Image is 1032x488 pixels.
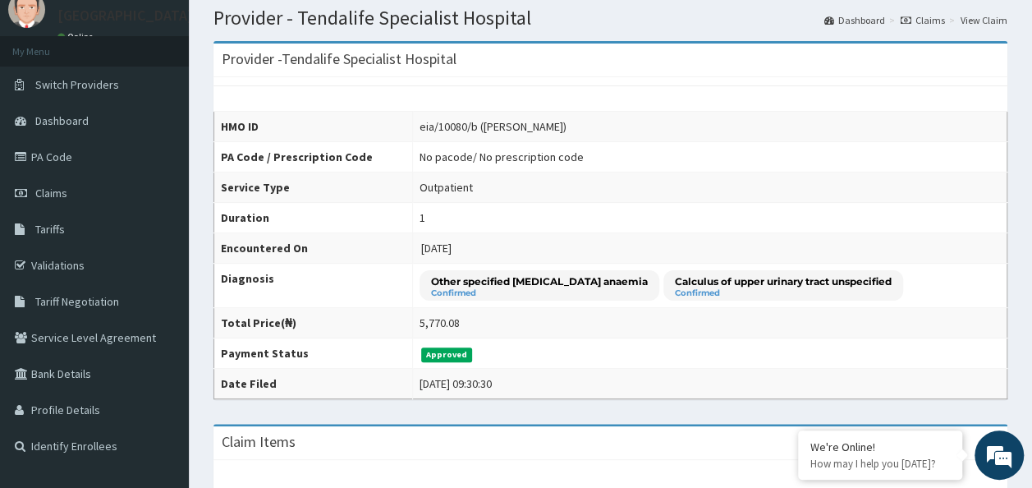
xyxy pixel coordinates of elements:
[420,149,584,165] div: No pacode / No prescription code
[420,179,473,196] div: Outpatient
[214,369,413,399] th: Date Filed
[214,173,413,203] th: Service Type
[961,13,1007,27] a: View Claim
[421,348,473,362] span: Approved
[431,289,648,297] small: Confirmed
[35,77,119,92] span: Switch Providers
[421,241,452,256] span: [DATE]
[57,31,97,43] a: Online
[214,308,413,338] th: Total Price(₦)
[35,113,89,128] span: Dashboard
[901,13,945,27] a: Claims
[420,375,492,392] div: [DATE] 09:30:30
[222,435,296,449] h3: Claim Items
[431,274,648,288] p: Other specified [MEDICAL_DATA] anaemia
[95,142,227,308] span: We're online!
[214,142,413,173] th: PA Code / Prescription Code
[214,338,413,369] th: Payment Status
[420,315,460,331] div: 5,770.08
[57,8,193,23] p: [GEOGRAPHIC_DATA]
[214,233,413,264] th: Encountered On
[420,118,566,135] div: eia/10080/b ([PERSON_NAME])
[35,222,65,237] span: Tariffs
[269,8,309,48] div: Minimize live chat window
[8,319,313,376] textarea: Type your message and hit 'Enter'
[824,13,885,27] a: Dashboard
[222,52,456,67] h3: Provider - Tendalife Specialist Hospital
[213,7,1007,29] h1: Provider - Tendalife Specialist Hospital
[214,203,413,233] th: Duration
[420,209,425,226] div: 1
[675,289,892,297] small: Confirmed
[35,186,67,200] span: Claims
[30,82,67,123] img: d_794563401_company_1708531726252_794563401
[810,440,950,454] div: We're Online!
[214,264,413,308] th: Diagnosis
[214,112,413,142] th: HMO ID
[35,294,119,309] span: Tariff Negotiation
[675,274,892,288] p: Calculus of upper urinary tract unspecified
[85,92,276,113] div: Chat with us now
[810,457,950,471] p: How may I help you today?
